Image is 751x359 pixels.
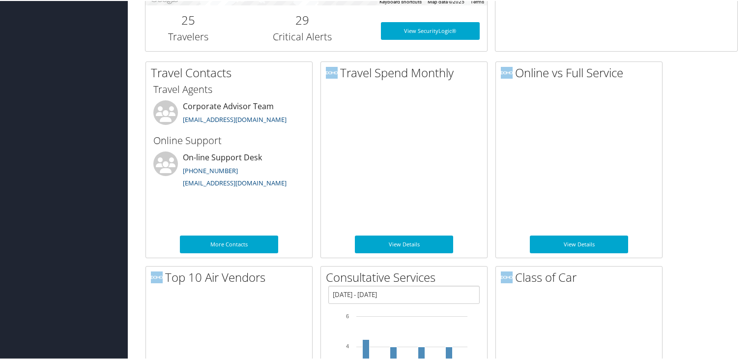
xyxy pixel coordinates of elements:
h2: Travel Spend Monthly [326,63,487,80]
h2: 29 [238,11,366,28]
h2: Online vs Full Service [501,63,662,80]
a: View Details [530,235,628,252]
h2: Class of Car [501,268,662,285]
img: domo-logo.png [501,270,513,282]
h3: Travel Agents [153,82,305,95]
a: View Details [355,235,453,252]
h2: Travel Contacts [151,63,312,80]
li: Corporate Advisor Team [148,99,310,131]
h3: Online Support [153,133,305,147]
img: domo-logo.png [501,66,513,78]
tspan: 4 [346,342,349,348]
tspan: 6 [346,312,349,318]
h3: Critical Alerts [238,29,366,43]
a: View SecurityLogic® [381,21,480,39]
li: On-line Support Desk [148,150,310,191]
a: [EMAIL_ADDRESS][DOMAIN_NAME] [183,114,287,123]
h3: Travelers [153,29,224,43]
h2: 25 [153,11,224,28]
img: domo-logo.png [151,270,163,282]
h2: Top 10 Air Vendors [151,268,312,285]
img: domo-logo.png [326,66,338,78]
h2: Consultative Services [326,268,487,285]
a: More Contacts [180,235,278,252]
a: [PHONE_NUMBER] [183,165,238,174]
a: [EMAIL_ADDRESS][DOMAIN_NAME] [183,178,287,186]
